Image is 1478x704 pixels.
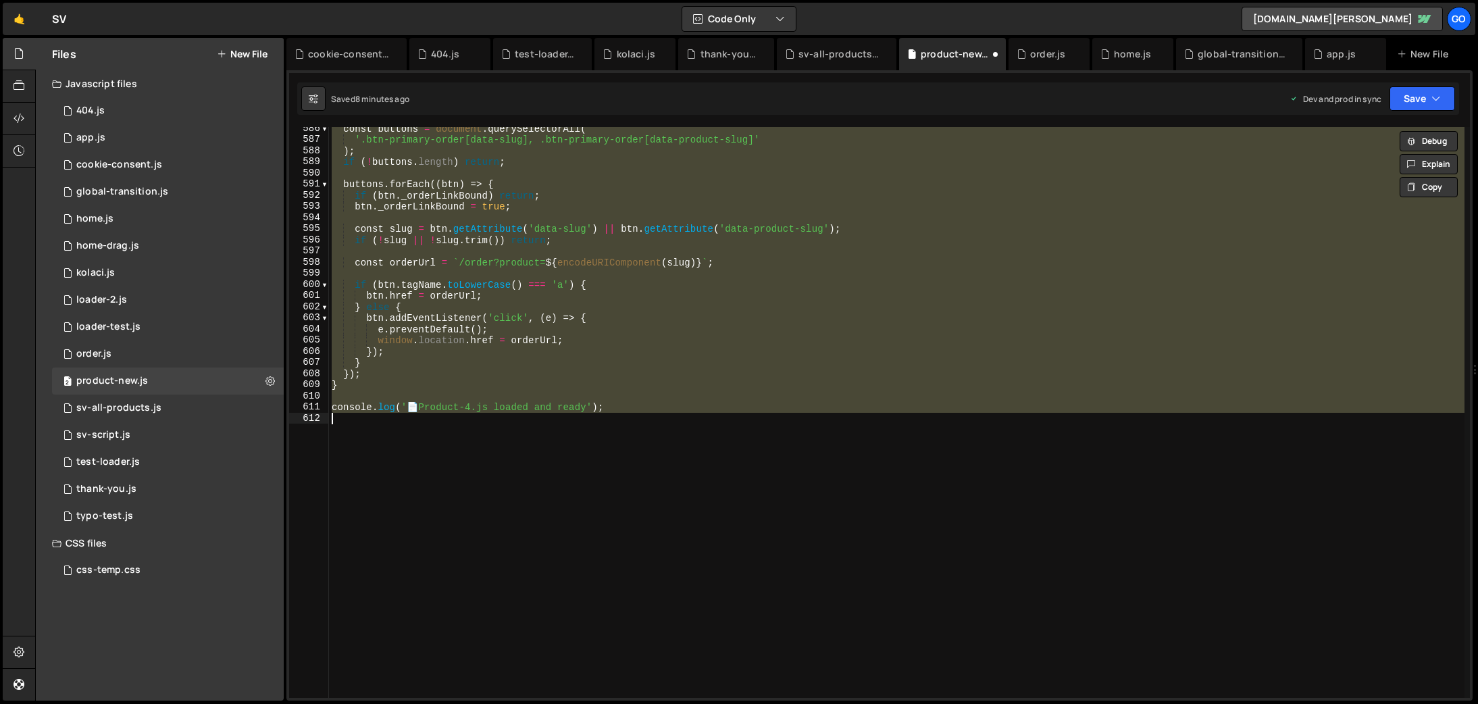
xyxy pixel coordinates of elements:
div: 587 [289,134,329,145]
div: 600 [289,279,329,291]
div: sv-all-products.js [76,402,161,414]
div: 606 [289,346,329,357]
div: Saved [331,93,409,105]
div: 595 [289,223,329,234]
div: global-transition.js [76,186,168,198]
div: 14248/40457.js [52,232,284,259]
div: Dev and prod in sync [1290,93,1381,105]
div: 594 [289,212,329,224]
div: 14248/42099.js [52,476,284,503]
div: cookie-consent.js [76,159,162,171]
div: 14248/38037.css [52,557,284,584]
div: 609 [289,379,329,391]
div: home.js [1114,47,1151,61]
div: 589 [289,156,329,168]
div: 14248/36561.js [52,422,284,449]
div: 8 minutes ago [355,93,409,105]
div: 14248/38890.js [52,205,284,232]
button: Debug [1400,131,1458,151]
div: 605 [289,334,329,346]
div: loader-test.js [76,321,141,333]
div: kolaci.js [76,267,115,279]
div: 14248/46529.js [52,449,284,476]
div: app.js [1327,47,1356,61]
span: 2 [63,377,72,388]
div: 611 [289,401,329,413]
div: 598 [289,257,329,268]
a: go [1447,7,1471,31]
div: New File [1397,47,1454,61]
div: 610 [289,391,329,402]
div: 14248/38152.js [52,124,284,151]
div: 597 [289,245,329,257]
div: 603 [289,312,329,324]
div: 588 [289,145,329,157]
div: sv-script.js [76,429,130,441]
div: 14248/46958.js [52,151,284,178]
div: 14248/41685.js [52,178,284,205]
div: 593 [289,201,329,212]
div: 404.js [431,47,459,61]
div: product-new.js [76,375,148,387]
div: thank-you.js [76,483,136,495]
div: product-new.js [921,47,990,61]
div: 590 [289,168,329,179]
a: 🤙 [3,3,36,35]
div: SV [52,11,66,27]
div: 14248/42526.js [52,286,284,313]
div: Javascript files [36,70,284,97]
div: app.js [76,132,105,144]
div: 404.js [76,105,105,117]
div: 596 [289,234,329,246]
div: css-temp.css [76,564,141,576]
div: 612 [289,413,329,424]
div: order.js [1030,47,1065,61]
div: kolaci.js [617,47,655,61]
div: thank-you.js [700,47,758,61]
div: 14248/41299.js [52,341,284,368]
div: 14248/36682.js [52,395,284,422]
div: 592 [289,190,329,201]
div: 608 [289,368,329,380]
div: test-loader.js [76,456,140,468]
div: 607 [289,357,329,368]
div: cookie-consent.js [308,47,390,61]
div: 604 [289,324,329,335]
button: Save [1390,86,1455,111]
button: Copy [1400,177,1458,197]
div: order.js [76,348,111,360]
div: 14248/46532.js [52,97,284,124]
div: CSS files [36,530,284,557]
div: 599 [289,268,329,279]
div: 602 [289,301,329,313]
div: 601 [289,290,329,301]
div: 14248/45841.js [52,259,284,286]
button: Code Only [682,7,796,31]
div: typo-test.js [76,510,133,522]
div: 591 [289,178,329,190]
div: 14248/43355.js [52,503,284,530]
div: 14248/39945.js [52,368,284,395]
div: test-loader.js [515,47,576,61]
div: loader-2.js [76,294,127,306]
div: sv-all-products.js [798,47,880,61]
div: global-transition.js [1198,47,1286,61]
div: home-drag.js [76,240,139,252]
div: 586 [289,123,329,134]
button: New File [217,49,267,59]
a: [DOMAIN_NAME][PERSON_NAME] [1242,7,1443,31]
h2: Files [52,47,76,61]
div: home.js [76,213,113,225]
div: 14248/42454.js [52,313,284,341]
button: Explain [1400,154,1458,174]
